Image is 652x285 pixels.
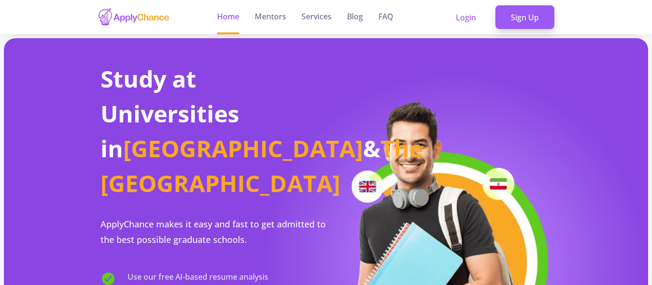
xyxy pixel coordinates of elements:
a: Sign Up [495,5,554,30]
span: ApplyChance makes it easy and fast to get admitted to the best possible graduate schools. [101,218,326,245]
img: applychance logo [98,8,170,27]
a: Login [440,5,492,30]
span: Study at Universities in [101,63,239,164]
span: & [363,133,380,164]
span: [GEOGRAPHIC_DATA] [123,133,363,164]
